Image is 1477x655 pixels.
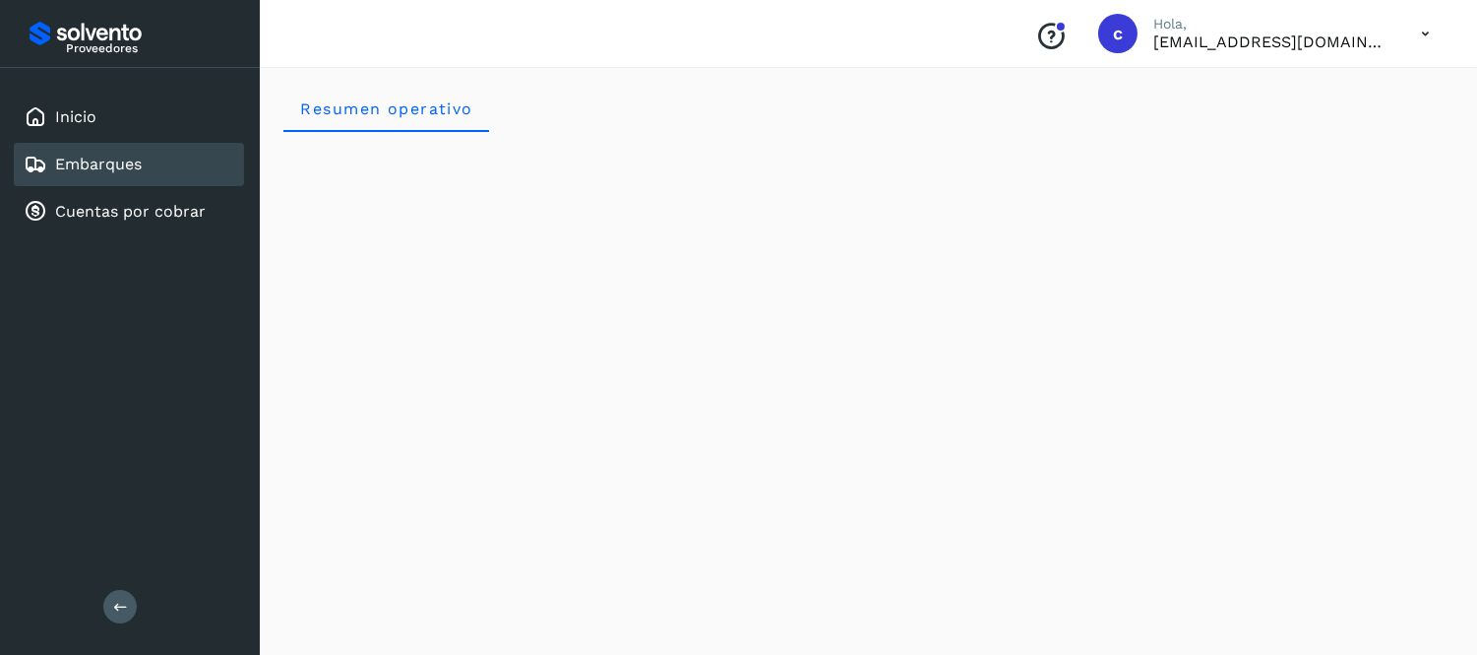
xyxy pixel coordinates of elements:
a: Inicio [55,107,96,126]
a: Cuentas por cobrar [55,202,206,221]
div: Cuentas por cobrar [14,190,244,233]
p: Hola, [1153,16,1389,33]
p: cobranza@tms.com.mx [1153,33,1389,51]
span: Resumen operativo [299,99,473,118]
div: Embarques [14,143,244,186]
div: Inicio [14,96,244,139]
a: Embarques [55,155,142,173]
p: Proveedores [66,41,236,55]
